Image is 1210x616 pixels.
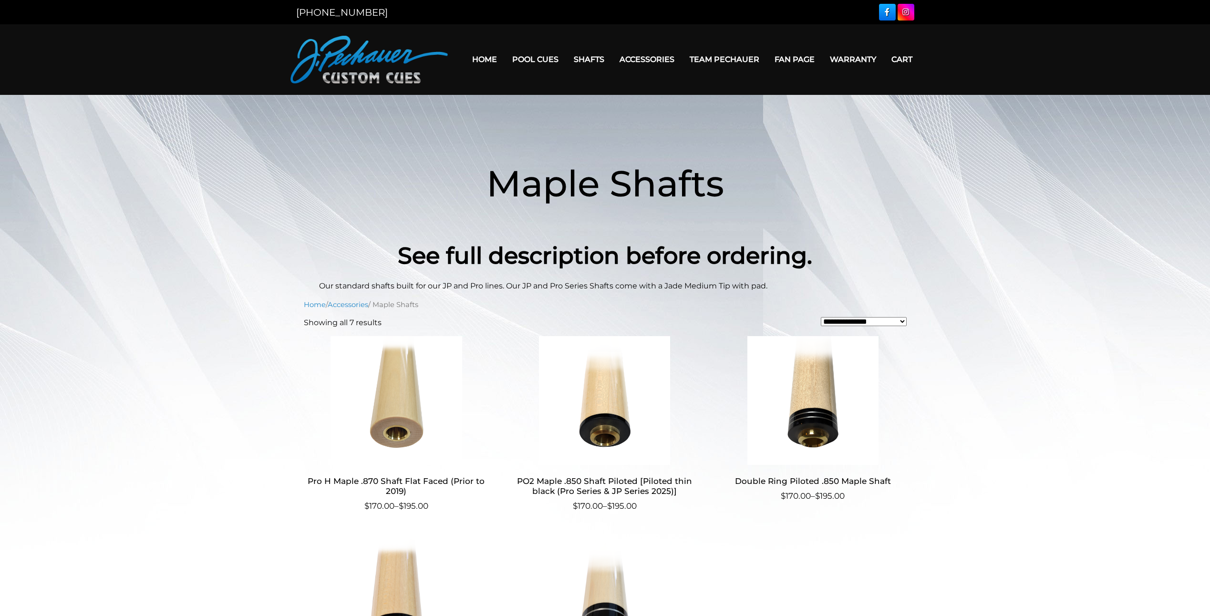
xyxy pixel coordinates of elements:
[720,490,906,503] span: –
[304,336,489,512] a: Pro H Maple .870 Shaft Flat Faced (Prior to 2019) $170.00–$195.00
[607,501,637,511] bdi: 195.00
[512,500,697,513] span: –
[512,336,697,465] img: PO2 Maple .850 Shaft Piloted [Piloted thin black (Pro Series & JP Series 2025)]
[767,47,822,72] a: Fan Page
[815,491,845,501] bdi: 195.00
[612,47,682,72] a: Accessories
[822,47,884,72] a: Warranty
[304,500,489,513] span: –
[682,47,767,72] a: Team Pechauer
[304,300,326,309] a: Home
[821,317,907,326] select: Shop order
[781,491,786,501] span: $
[505,47,566,72] a: Pool Cues
[884,47,920,72] a: Cart
[815,491,820,501] span: $
[512,472,697,500] h2: PO2 Maple .850 Shaft Piloted [Piloted thin black (Pro Series & JP Series 2025)]
[319,280,891,292] p: Our standard shafts built for our JP and Pro lines. Our JP and Pro Series Shafts come with a Jade...
[720,336,906,503] a: Double Ring Piloted .850 Maple Shaft $170.00–$195.00
[399,501,403,511] span: $
[296,7,388,18] a: [PHONE_NUMBER]
[720,472,906,490] h2: Double Ring Piloted .850 Maple Shaft
[364,501,394,511] bdi: 170.00
[399,501,428,511] bdi: 195.00
[304,299,907,310] nav: Breadcrumb
[781,491,811,501] bdi: 170.00
[607,501,612,511] span: $
[304,472,489,500] h2: Pro H Maple .870 Shaft Flat Faced (Prior to 2019)
[304,317,382,329] p: Showing all 7 results
[486,161,724,205] span: Maple Shafts
[465,47,505,72] a: Home
[573,501,578,511] span: $
[720,336,906,465] img: Double Ring Piloted .850 Maple Shaft
[398,242,812,269] strong: See full description before ordering.
[573,501,603,511] bdi: 170.00
[290,36,448,83] img: Pechauer Custom Cues
[364,501,369,511] span: $
[304,336,489,465] img: Pro H Maple .870 Shaft Flat Faced (Prior to 2019)
[512,336,697,512] a: PO2 Maple .850 Shaft Piloted [Piloted thin black (Pro Series & JP Series 2025)] $170.00–$195.00
[328,300,368,309] a: Accessories
[566,47,612,72] a: Shafts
